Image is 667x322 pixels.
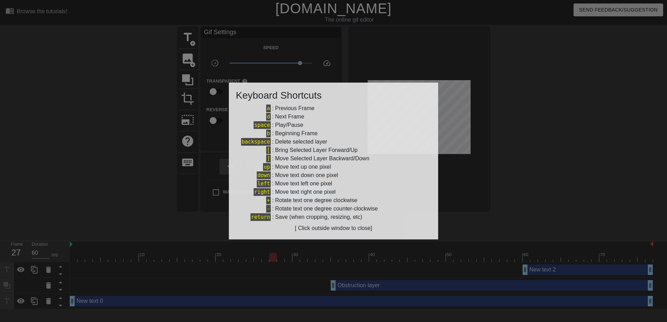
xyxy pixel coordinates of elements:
span: up [263,163,271,171]
div: : [236,179,431,188]
span: - [266,205,271,213]
div: Move text down one pixel [275,171,338,179]
div: Move text left one pixel [275,179,332,188]
div: : [236,138,431,146]
div: Move text right one pixel [275,188,335,196]
div: : [236,188,431,196]
div: : [236,146,431,154]
div: : [236,213,431,221]
div: [ Click outside window to close] [236,224,431,232]
span: return [250,213,271,221]
span: [ [266,146,271,154]
div: : [236,196,431,205]
span: + [266,197,271,204]
div: Next Frame [275,113,304,121]
div: Rotate text one degree clockwise [275,196,357,205]
span: a [266,105,271,112]
span: d [266,113,271,121]
div: : [236,129,431,138]
div: : [236,104,431,113]
div: Save (when cropping, resizing, etc) [275,213,362,221]
span: right [254,188,271,196]
span: down [257,171,271,179]
div: : [236,171,431,179]
div: Bring Selected Layer Forward/Up [275,146,358,154]
span: backspace [241,138,271,146]
div: : [236,205,431,213]
span: space [254,121,271,129]
span: b [266,130,271,137]
div: Previous Frame [275,104,314,113]
div: : [236,113,431,121]
div: : [236,121,431,129]
div: : [236,163,431,171]
div: Move text up one pixel [275,163,331,171]
span: left [257,180,271,187]
div: Move Selected Layer Backward/Down [275,154,369,163]
div: Play/Pause [275,121,303,129]
h3: Keyboard Shortcuts [236,90,431,101]
div: : [236,154,431,163]
div: Beginning Frame [275,129,317,138]
span: ] [266,155,271,162]
div: Rotate text one degree counter-clockwise [275,205,377,213]
div: Delete selected layer [275,138,327,146]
